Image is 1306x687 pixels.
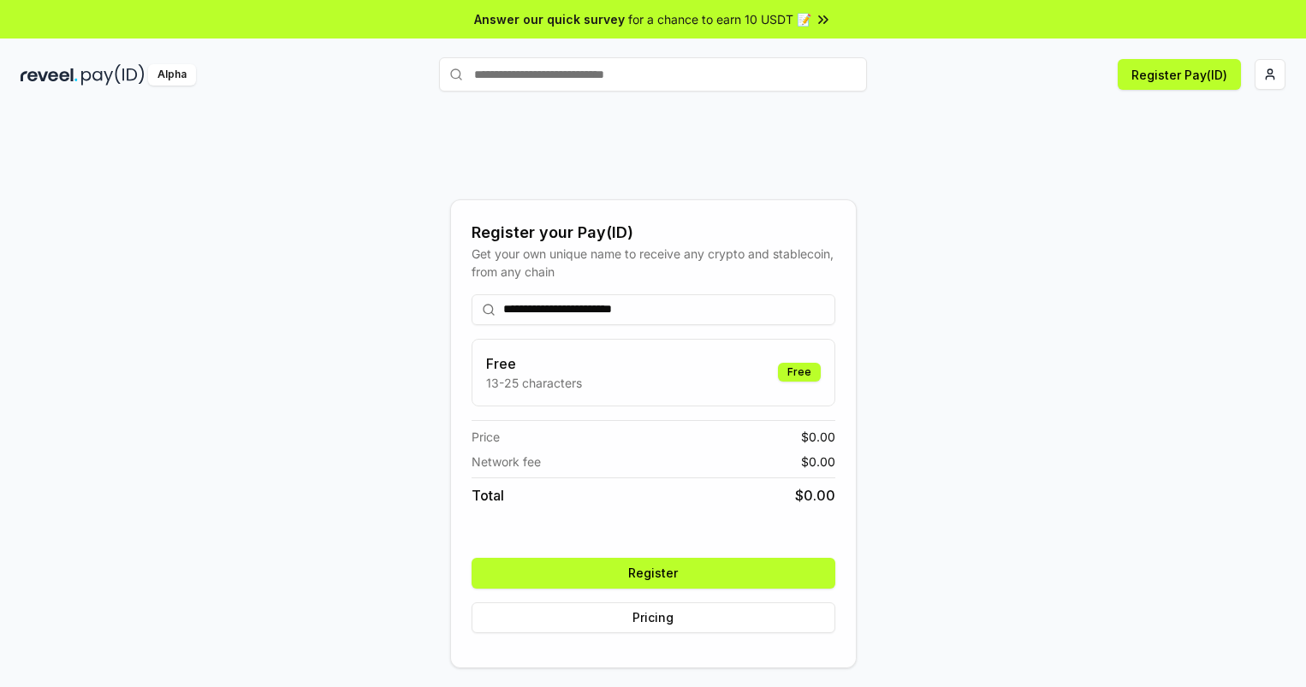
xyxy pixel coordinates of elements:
[21,64,78,86] img: reveel_dark
[472,485,504,506] span: Total
[472,428,500,446] span: Price
[472,558,835,589] button: Register
[801,453,835,471] span: $ 0.00
[1118,59,1241,90] button: Register Pay(ID)
[472,453,541,471] span: Network fee
[474,10,625,28] span: Answer our quick survey
[472,602,835,633] button: Pricing
[801,428,835,446] span: $ 0.00
[472,221,835,245] div: Register your Pay(ID)
[778,363,821,382] div: Free
[81,64,145,86] img: pay_id
[472,245,835,281] div: Get your own unique name to receive any crypto and stablecoin, from any chain
[148,64,196,86] div: Alpha
[486,374,582,392] p: 13-25 characters
[795,485,835,506] span: $ 0.00
[628,10,811,28] span: for a chance to earn 10 USDT 📝
[486,353,582,374] h3: Free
